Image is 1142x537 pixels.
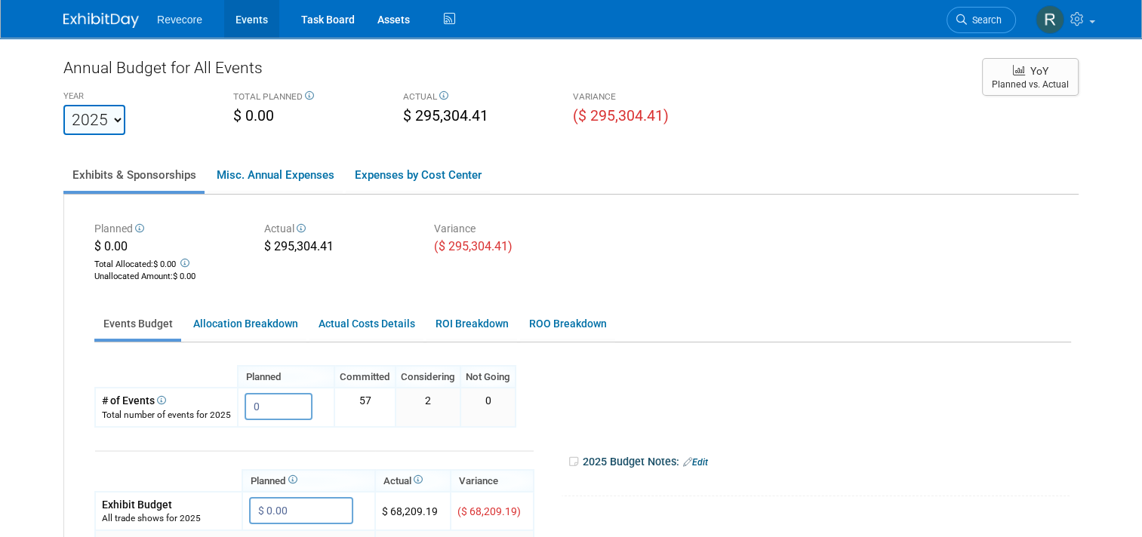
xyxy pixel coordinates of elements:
[94,221,242,238] div: Planned
[460,366,516,388] th: Not Going
[208,159,343,191] a: Misc. Annual Expenses
[403,107,488,124] span: $ 295,304.41
[520,309,615,339] a: ROO Breakdown
[94,309,181,339] a: Events Budget
[451,470,534,492] th: Variance
[157,14,202,26] span: Revecore
[173,272,195,281] span: $ 0.00
[457,505,521,517] span: ($ 68,209.19)
[102,512,235,525] div: All trade shows for 2025
[238,366,334,388] th: Planned
[94,239,128,253] span: $ 0.00
[102,497,235,512] div: Exhibit Budget
[375,470,451,492] th: Actual
[309,309,423,339] a: Actual Costs Details
[264,238,411,258] div: $ 295,304.41
[375,492,451,530] td: $ 68,209.19
[434,239,513,253] span: ($ 295,304.41)
[346,159,490,191] a: Expenses by Cost Center
[264,221,411,238] div: Actual
[184,309,306,339] a: Allocation Breakdown
[63,13,139,28] img: ExhibitDay
[63,57,967,87] div: Annual Budget for All Events
[233,91,380,106] div: TOTAL PLANNED
[967,14,1002,26] span: Search
[334,388,396,426] td: 57
[63,91,211,105] div: YEAR
[1036,5,1064,34] img: Rachael Sires
[396,388,460,426] td: 2
[573,107,669,124] span: ($ 295,304.41)
[426,309,517,339] a: ROI Breakdown
[94,272,171,281] span: Unallocated Amount
[573,91,720,106] div: VARIANCE
[242,470,375,492] th: Planned
[434,221,581,238] div: Variance
[947,7,1016,33] a: Search
[1030,65,1048,77] span: YoY
[63,159,205,191] a: Exhibits & Sponsorships
[460,388,516,426] td: 0
[568,450,1070,474] div: 2025 Budget Notes:
[233,107,274,124] span: $ 0.00
[982,58,1079,96] button: YoY Planned vs. Actual
[403,91,550,106] div: ACTUAL
[102,393,231,408] div: # of Events
[334,366,396,388] th: Committed
[153,259,176,269] span: $ 0.00
[396,366,460,388] th: Considering
[102,409,231,422] div: Total number of events for 2025
[94,256,242,271] div: Total Allocated:
[94,271,242,283] div: :
[683,457,708,468] a: Edit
